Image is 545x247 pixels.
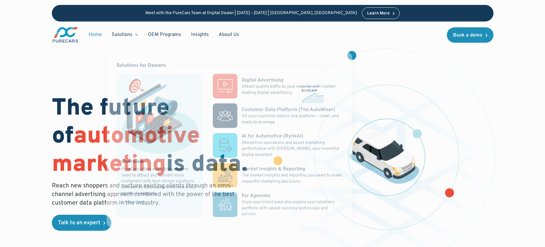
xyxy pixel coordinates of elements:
[453,33,482,38] div: Book a demo
[117,62,166,69] div: Solutions for Dealers
[213,192,342,217] a: For AgenciesGrow your client base and expand your solutions portfolio with award-winning technolo...
[58,220,100,226] div: Talk to an expert
[84,29,107,41] a: Home
[143,29,186,41] a: OEM Programs
[121,158,144,165] div: Overview
[52,26,79,43] img: purecars logo
[52,95,265,179] h1: The future of is data.
[107,52,352,227] nav: Solutions
[213,74,342,98] a: Digital AdvertisingAttract quality traffic to your website with market-leading digital advertising
[241,77,283,84] div: Digital Advertising
[52,26,79,43] a: main
[241,84,342,96] p: Attract quality traffic to your website with market-leading digital advertising
[121,166,198,196] div: PureCars offers everything dealers need to attract and convert more customers with tech-driven so...
[241,199,342,217] p: Grow your client base and expand your solutions portfolio with award-winning technology and service
[213,103,342,128] a: Customer Data Platform (The AutoMiner)All your customer data in one platform – clean, and ready t...
[349,128,419,184] img: illustration of a vehicle
[121,200,144,204] div: Learn more
[213,163,342,187] a: Market Insights & ReportingThe market insights and reporting you need to make impactful marketing...
[241,106,335,113] div: Customer Data Platform (The AutoMiner)
[447,27,493,43] a: Book a demo
[241,113,342,125] p: All your customer data in one platform – clean, and ready to leverage
[117,74,203,217] a: marketing illustration showing social media channels and campaignsOverviewPureCars offers everyth...
[52,182,238,207] p: Reach new shoppers and nurture existing clients through an omni-channel advertising approach comb...
[52,122,200,179] span: automotive marketing
[145,11,357,16] p: Meet with the PureCars Team at Digital Dealer | [DATE] - [DATE] | [GEOGRAPHIC_DATA], [GEOGRAPHIC_...
[241,192,270,199] div: For Agencies
[367,11,390,16] div: Learn More
[121,79,198,153] img: marketing illustration showing social media channels and campaigns
[107,29,143,41] div: Solutions
[241,172,342,184] p: The market insights and reporting you need to make impactful marketing decisions
[362,7,400,19] a: Learn More
[112,31,132,38] div: Solutions
[214,29,244,41] a: About Us
[52,215,111,231] a: Talk to an expert
[241,166,305,172] div: Market Insights & Reporting
[213,133,342,158] a: AI for Automotive (RylieAI)Streamline operations and boost marketing performance with [PERSON_NAM...
[241,133,303,139] div: AI for Automotive (RylieAI)
[186,29,214,41] a: Insights
[241,140,342,158] p: Streamline operations and boost marketing performance with [PERSON_NAME], your essential digital ...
